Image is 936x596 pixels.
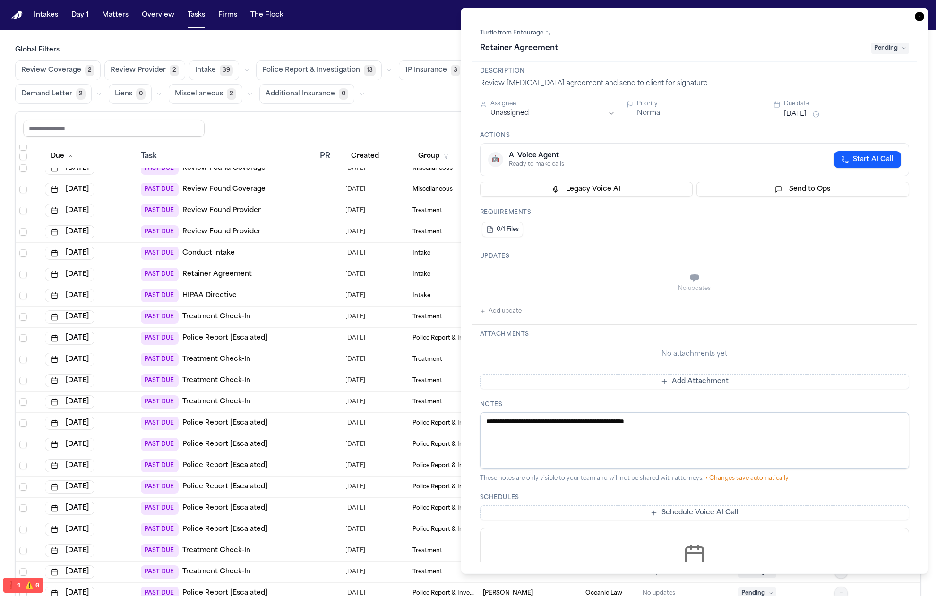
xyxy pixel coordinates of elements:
[19,483,27,491] span: Select row
[189,60,239,80] button: Intake39
[19,249,27,257] span: Select row
[412,207,442,214] span: Treatment
[19,292,27,299] span: Select row
[19,547,27,554] span: Select row
[182,355,250,364] a: Treatment Check-In
[345,417,365,430] span: 8/28/2025, 12:10:30 PM
[705,476,789,481] span: • Changes save automatically
[182,525,267,534] a: Police Report [Escalated]
[19,441,27,448] span: Select row
[182,546,250,555] a: Treatment Check-In
[480,331,910,338] h3: Attachments
[339,88,348,100] span: 0
[19,504,27,512] span: Select row
[111,66,166,75] span: Review Provider
[182,333,267,343] a: Police Report [Escalated]
[19,526,27,533] span: Select row
[136,88,146,100] span: 0
[853,155,893,164] span: Start AI Call
[19,462,27,469] span: Select row
[345,544,365,557] span: 8/15/2025, 12:39:50 PM
[480,505,910,520] button: Schedule Voice AI Call
[45,289,94,302] button: [DATE]
[45,268,94,281] button: [DATE]
[45,438,94,451] button: [DATE]
[412,334,475,342] span: Police Report & Investigation
[138,7,178,24] button: Overview
[141,151,312,162] div: Task
[345,247,365,260] span: 8/25/2025, 5:30:34 AM
[45,162,94,175] button: [DATE]
[141,417,179,430] span: PAST DUE
[85,65,94,76] span: 2
[871,43,909,54] span: Pending
[195,66,216,75] span: Intake
[15,45,921,55] h3: Global Filters
[175,89,223,99] span: Miscellaneous
[509,151,564,161] div: AI Voice Agent
[345,565,365,579] span: 8/15/2025, 5:01:41 PM
[345,183,365,196] span: 8/18/2025, 2:48:27 PM
[345,310,365,324] span: 8/14/2025, 4:49:21 PM
[412,568,442,576] span: Treatment
[21,66,81,75] span: Review Coverage
[412,313,442,321] span: Treatment
[480,494,910,502] h3: Schedules
[451,65,460,76] span: 3
[412,377,442,384] span: Treatment
[345,204,365,217] span: 8/18/2025, 3:02:54 PM
[141,247,179,260] span: PAST DUE
[182,461,267,470] a: Police Report [Escalated]
[256,60,382,80] button: Police Report & Investigation13
[141,332,179,345] span: PAST DUE
[68,7,93,24] a: Day 1
[259,84,354,104] button: Additional Insurance0
[182,227,261,237] a: Review Found Provider
[141,502,179,515] span: PAST DUE
[412,462,475,469] span: Police Report & Investigation
[141,268,179,281] span: PAST DUE
[345,374,365,387] span: 8/15/2025, 9:26:56 AM
[141,395,179,409] span: PAST DUE
[412,271,430,278] span: Intake
[215,7,241,24] a: Firms
[30,7,62,24] button: Intakes
[141,183,179,196] span: PAST DUE
[784,110,807,119] button: [DATE]
[345,353,365,366] span: 8/15/2025, 8:17:00 AM
[810,109,822,120] button: Snooze task
[345,502,365,515] span: 8/28/2025, 12:10:33 PM
[412,148,455,165] button: Group
[247,7,287,24] button: The Flock
[480,374,910,389] button: Add Attachment
[491,155,499,164] span: 🤖
[412,419,475,427] span: Police Report & Investigation
[141,353,179,366] span: PAST DUE
[104,60,185,80] button: Review Provider2
[412,483,475,491] span: Police Report & Investigation
[182,567,250,577] a: Treatment Check-In
[141,438,179,451] span: PAST DUE
[170,65,179,76] span: 2
[412,292,430,299] span: Intake
[405,66,447,75] span: 1P Insurance
[19,153,27,160] span: Select all
[182,206,261,215] a: Review Found Provider
[19,186,27,193] span: Select row
[476,41,562,56] h1: Retainer Agreement
[182,248,235,258] a: Conduct Intake
[45,565,94,579] button: [DATE]
[45,204,94,217] button: [DATE]
[345,459,365,472] span: 8/28/2025, 12:10:30 PM
[19,334,27,342] span: Select row
[45,148,79,165] button: Due
[784,100,909,108] div: Due date
[345,395,365,409] span: 8/15/2025, 9:28:29 AM
[11,11,23,20] img: Finch Logo
[480,79,910,88] div: Review [MEDICAL_DATA] agreement and send to client for signature
[184,7,209,24] button: Tasks
[320,151,338,162] div: PR
[169,84,242,104] button: Miscellaneous2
